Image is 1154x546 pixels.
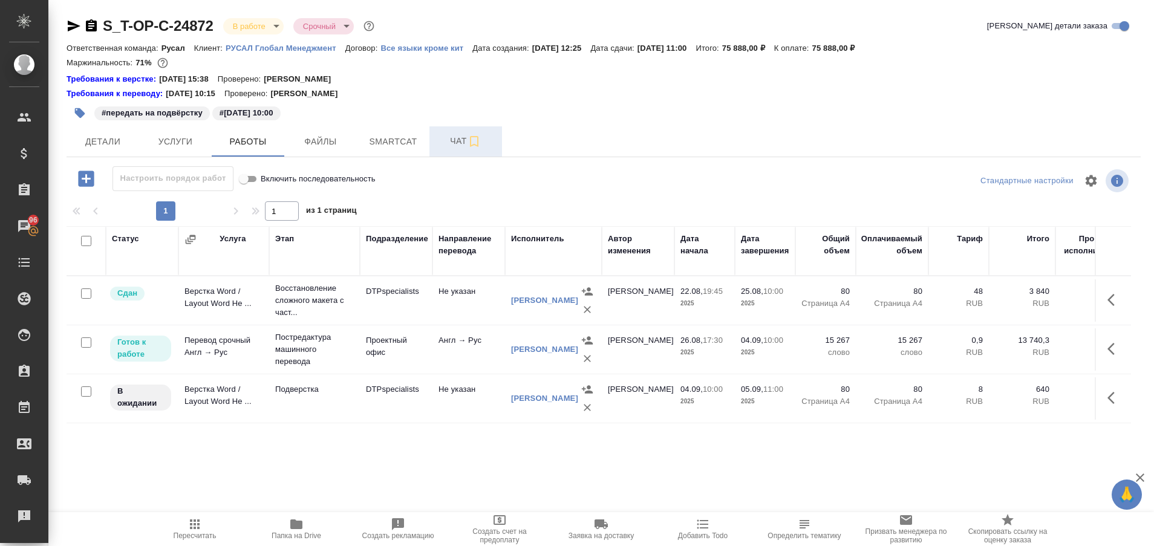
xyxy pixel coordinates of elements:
[84,19,99,33] button: Скопировать ссылку
[264,73,340,85] p: [PERSON_NAME]
[862,346,922,359] p: слово
[93,107,211,117] span: передать на подвёрстку
[380,42,472,53] a: Все языки кроме кит
[306,203,357,221] span: из 1 страниц
[602,328,674,371] td: [PERSON_NAME]
[109,285,172,302] div: Менеджер проверил работу исполнителя, передает ее на следующий этап
[934,346,983,359] p: RUB
[511,394,578,403] a: [PERSON_NAME]
[801,297,850,310] p: Страница А4
[229,21,269,31] button: В работе
[67,100,93,126] button: Добавить тэг
[995,395,1049,408] p: RUB
[449,512,550,546] button: Создать счет на предоплату
[703,336,723,345] p: 17:30
[995,285,1049,297] p: 3 840
[275,233,294,245] div: Этап
[380,44,472,53] p: Все языки кроме кит
[578,331,596,349] button: Назначить
[1100,383,1129,412] button: Здесь прячутся важные кнопки
[801,395,850,408] p: Страница А4
[995,334,1049,346] p: 13 740,3
[602,377,674,420] td: [PERSON_NAME]
[801,346,850,359] p: слово
[472,44,532,53] p: Дата создания:
[1106,169,1131,192] span: Посмотреть информацию
[184,233,197,245] button: Сгруппировать
[763,287,783,296] p: 10:00
[219,134,277,149] span: Работы
[437,134,495,149] span: Чат
[855,512,957,546] button: Призвать менеджера по развитию
[166,88,224,100] p: [DATE] 10:15
[1112,479,1142,510] button: 🙏
[178,279,269,322] td: Верстка Word / Layout Word Не ...
[67,73,159,85] a: Требования к верстке:
[680,346,729,359] p: 2025
[432,279,505,322] td: Не указан
[366,233,428,245] div: Подразделение
[135,58,154,67] p: 71%
[178,377,269,420] td: Верстка Word / Layout Word Не ...
[995,346,1049,359] p: RUB
[155,55,171,71] button: 18220.30 RUB;
[995,297,1049,310] p: RUB
[161,44,194,53] p: Русал
[1100,285,1129,314] button: Здесь прячутся важные кнопки
[862,334,922,346] p: 15 267
[957,512,1058,546] button: Скопировать ссылку на оценку заказа
[741,385,763,394] p: 05.09,
[511,345,578,354] a: [PERSON_NAME]
[293,18,354,34] div: В работе
[532,44,591,53] p: [DATE] 12:25
[438,233,499,257] div: Направление перевода
[703,385,723,394] p: 10:00
[511,296,578,305] a: [PERSON_NAME]
[102,107,203,119] p: #передать на подвёрстку
[934,285,983,297] p: 48
[578,380,596,398] button: Назначить
[211,107,282,117] span: 04.09.2025 10:00
[360,328,432,371] td: Проектный офис
[360,279,432,322] td: DTPspecialists
[722,44,774,53] p: 75 888,00 ₽
[511,233,564,245] div: Исполнитель
[741,297,789,310] p: 2025
[67,19,81,33] button: Скопировать ссылку для ЯМессенджера
[602,279,674,322] td: [PERSON_NAME]
[360,377,432,420] td: DTPspecialists
[957,233,983,245] div: Тариф
[862,395,922,408] p: Страница А4
[226,42,345,53] a: РУСАЛ Глобал Менеджмент
[934,297,983,310] p: RUB
[67,73,159,85] div: Нажми, чтобы открыть папку с инструкцией
[680,336,703,345] p: 26.08,
[754,512,855,546] button: Чтобы определение сработало, загрузи исходные файлы на странице "файлы" и привяжи проект в SmartCat
[1061,233,1116,269] div: Прогресс исполнителя в SC
[146,134,204,149] span: Услуги
[223,18,284,34] div: В работе
[275,331,354,368] p: Постредактура машинного перевода
[680,233,729,257] div: Дата начала
[741,233,789,257] div: Дата завершения
[292,134,350,149] span: Файлы
[74,134,132,149] span: Детали
[117,385,164,409] p: В ожидании
[194,44,226,53] p: Клиент:
[801,383,850,395] p: 80
[275,383,354,395] p: Подверстка
[934,383,983,395] p: 8
[178,328,269,371] td: Перевод срочный Англ → Рус
[934,395,983,408] p: RUB
[1077,166,1106,195] span: Настроить таблицу
[1100,334,1129,363] button: Здесь прячутся важные кнопки
[67,44,161,53] p: Ответственная команда:
[109,383,172,412] div: Исполнитель назначен, приступать к работе пока рано
[432,377,505,420] td: Не указан
[117,287,137,299] p: Сдан
[270,88,347,100] p: [PERSON_NAME]
[703,287,723,296] p: 19:45
[218,73,264,85] p: Проверено:
[70,166,103,191] button: Добавить работу
[159,73,218,85] p: [DATE] 15:38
